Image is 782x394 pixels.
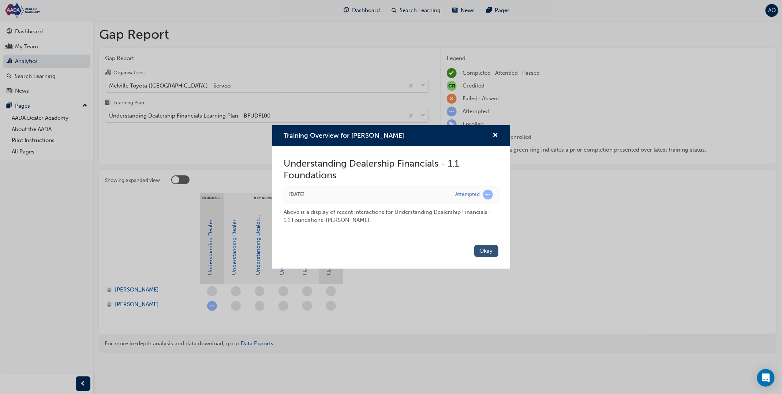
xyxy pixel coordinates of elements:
span: learningRecordVerb_ATTEMPT-icon [483,190,493,200]
div: Open Intercom Messenger [757,369,775,387]
div: Above is a display of recent interactions for Understanding Dealership Financials - 1.1 Foundatio... [284,202,498,224]
span: cross-icon [493,133,498,139]
div: Mon Aug 18 2025 18:12:58 GMT+1000 (Australian Eastern Standard Time) [289,190,445,199]
div: Attempted [456,191,480,198]
div: Training Overview for Brodie Riach [272,125,510,268]
button: Okay [474,245,498,257]
span: Training Overview for [PERSON_NAME] [284,131,404,140]
h2: Understanding Dealership Financials - 1.1 Foundations [284,158,498,181]
button: cross-icon [493,131,498,140]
